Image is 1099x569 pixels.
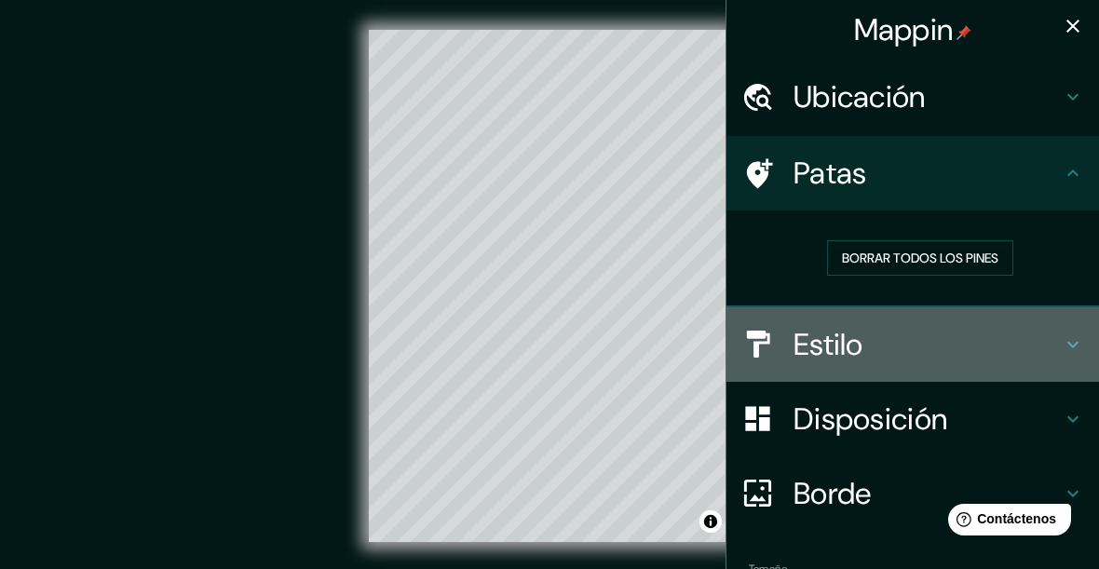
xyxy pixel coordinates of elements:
font: Disposición [794,400,947,439]
div: Patas [726,136,1099,210]
div: Borde [726,456,1099,531]
font: Mappin [854,10,954,49]
font: Borde [794,474,872,513]
img: pin-icon.png [957,25,971,40]
font: Ubicación [794,77,926,116]
font: Estilo [794,325,863,364]
div: Estilo [726,307,1099,382]
button: Activar o desactivar atribución [699,510,722,533]
div: Disposición [726,382,1099,456]
div: Ubicación [726,60,1099,134]
font: Borrar todos los pines [842,250,998,266]
font: Patas [794,154,867,193]
iframe: Lanzador de widgets de ayuda [933,496,1079,549]
button: Borrar todos los pines [827,240,1013,276]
